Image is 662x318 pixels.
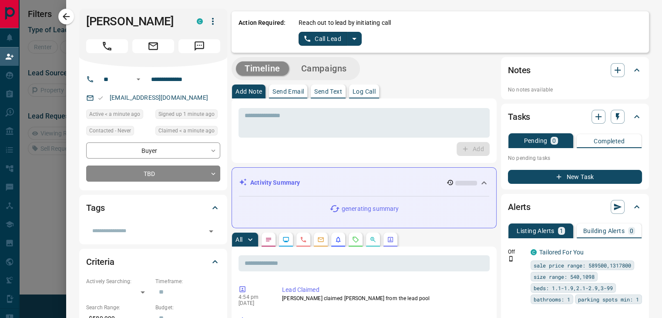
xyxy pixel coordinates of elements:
div: Tags [86,197,220,218]
span: Message [178,39,220,53]
div: Alerts [508,196,642,217]
div: Mon Aug 18 2025 [155,126,220,138]
span: beds: 1.1-1.9,2.1-2.9,3-99 [534,284,613,292]
div: TBD [86,166,220,182]
a: Tailored For You [539,249,584,256]
div: Activity Summary [239,175,489,191]
svg: Opportunities [370,236,376,243]
span: Call [86,39,128,53]
button: New Task [508,170,642,184]
p: Timeframe: [155,277,220,285]
button: Timeline [236,61,289,76]
div: split button [299,32,362,46]
div: Mon Aug 18 2025 [86,109,151,122]
span: bathrooms: 1 [534,295,570,304]
a: [EMAIL_ADDRESS][DOMAIN_NAME] [110,94,208,101]
p: No notes available [508,86,642,94]
button: Campaigns [292,61,356,76]
p: Send Text [314,88,342,95]
span: Signed up 1 minute ago [158,110,215,118]
h2: Notes [508,63,531,77]
p: Listing Alerts [517,228,554,234]
p: [PERSON_NAME] claimed [PERSON_NAME] from the lead pool [282,294,486,302]
p: Action Required: [239,18,286,46]
p: Log Call [353,88,376,95]
p: Send Email [272,88,304,95]
p: No pending tasks [508,152,642,165]
p: Off [508,248,525,256]
h2: Alerts [508,200,531,214]
p: Budget: [155,304,220,311]
svg: Calls [300,236,307,243]
div: condos.ca [197,18,203,24]
p: Actively Searching: [86,277,151,285]
span: parking spots min: 1 [578,295,639,304]
h1: [PERSON_NAME] [86,14,184,28]
svg: Lead Browsing Activity [282,236,289,243]
button: Call Lead [299,32,347,46]
p: 0 [630,228,633,234]
span: sale price range: 589500,1317800 [534,261,631,270]
p: Pending [524,138,547,144]
p: Activity Summary [250,178,300,187]
h2: Criteria [86,255,114,269]
span: Active < a minute ago [89,110,140,118]
p: Add Note [235,88,262,95]
span: Contacted - Never [89,126,131,135]
div: Notes [508,60,642,81]
svg: Requests [352,236,359,243]
p: 0 [552,138,556,144]
svg: Push Notification Only [508,256,514,262]
p: [DATE] [239,300,269,306]
p: Search Range: [86,304,151,311]
h2: Tasks [508,110,530,124]
span: Email [132,39,174,53]
svg: Email Valid [97,95,104,101]
button: Open [133,74,144,85]
svg: Notes [265,236,272,243]
div: condos.ca [531,249,537,255]
div: Tasks [508,106,642,127]
button: Open [205,225,217,237]
p: Completed [594,138,625,144]
svg: Listing Alerts [335,236,342,243]
div: Mon Aug 18 2025 [155,109,220,122]
div: Buyer [86,142,220,159]
p: All [235,237,242,243]
p: generating summary [342,204,399,213]
p: Lead Claimed [282,285,486,294]
span: Claimed < a minute ago [158,126,215,135]
p: 1 [560,228,563,234]
span: size range: 540,1098 [534,272,595,281]
svg: Agent Actions [387,236,394,243]
p: Reach out to lead by initiating call [299,18,391,27]
p: 4:54 pm [239,294,269,300]
h2: Tags [86,201,104,215]
div: Criteria [86,251,220,272]
svg: Emails [317,236,324,243]
p: Building Alerts [583,228,625,234]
